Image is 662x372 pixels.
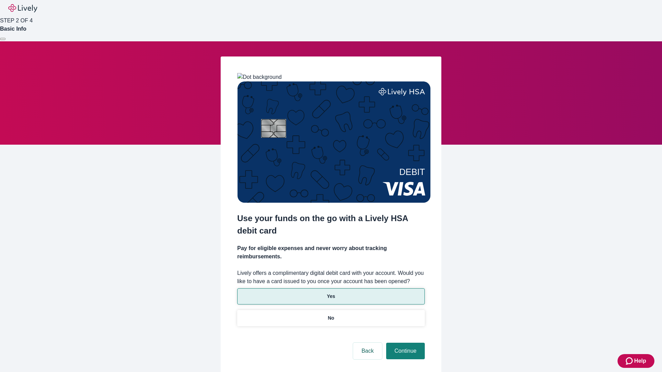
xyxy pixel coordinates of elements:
[237,212,425,237] h2: Use your funds on the go with a Lively HSA debit card
[634,357,646,365] span: Help
[237,269,425,286] label: Lively offers a complimentary digital debit card with your account. Would you like to have a card...
[327,293,335,300] p: Yes
[618,354,654,368] button: Zendesk support iconHelp
[237,73,282,81] img: Dot background
[353,343,382,359] button: Back
[8,4,37,12] img: Lively
[237,81,431,203] img: Debit card
[237,310,425,326] button: No
[626,357,634,365] svg: Zendesk support icon
[386,343,425,359] button: Continue
[328,314,334,322] p: No
[237,244,425,261] h4: Pay for eligible expenses and never worry about tracking reimbursements.
[237,288,425,304] button: Yes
